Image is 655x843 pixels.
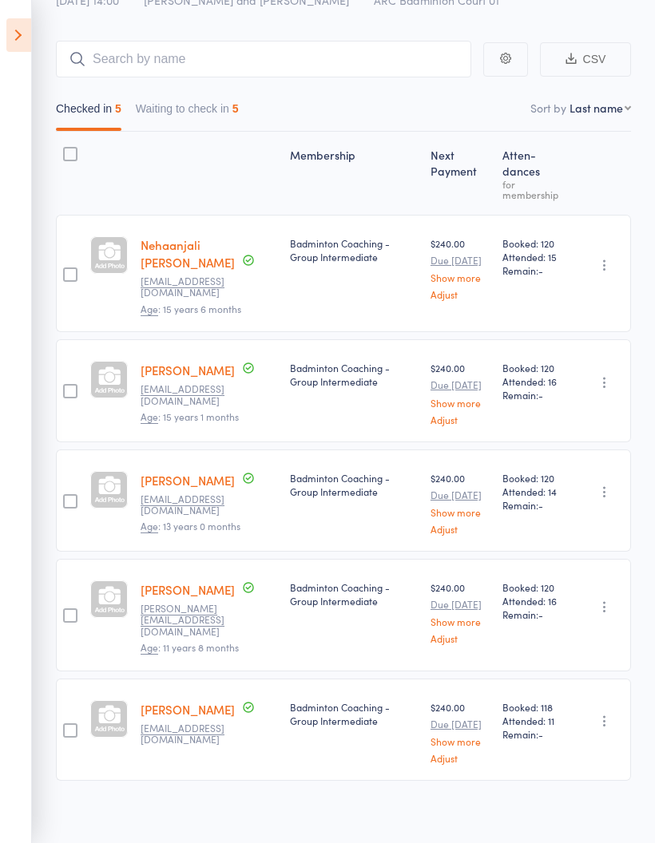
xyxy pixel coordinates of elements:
[431,471,490,534] div: $240.00
[502,714,566,727] span: Attended: 11
[502,263,566,277] span: Remain:
[290,361,418,388] div: Badminton Coaching - Group Intermediate
[141,603,244,637] small: venkat.mylapuram@gmail.com
[502,580,566,594] span: Booked: 120
[502,594,566,608] span: Attended: 16
[136,94,239,131] button: Waiting to check in5
[502,250,566,263] span: Attended: 15
[141,722,244,746] small: Vidhia001@gmail.com
[538,388,543,402] span: -
[431,616,490,627] a: Show more
[141,519,240,533] span: : 13 years 0 months
[502,361,566,374] span: Booked: 120
[502,485,566,498] span: Attended: 14
[431,289,490,299] a: Adjust
[141,275,244,299] small: basavendra@gmail.com
[496,139,573,208] div: Atten­dances
[56,41,471,77] input: Search by name
[502,700,566,714] span: Booked: 118
[431,753,490,763] a: Adjust
[431,272,490,283] a: Show more
[141,581,235,598] a: [PERSON_NAME]
[141,236,235,271] a: Nehaanjali [PERSON_NAME]
[431,361,490,424] div: $240.00
[530,100,566,116] label: Sort by
[56,94,121,131] button: Checked in5
[141,640,239,655] span: : 11 years 8 months
[431,236,490,299] div: $240.00
[431,580,490,643] div: $240.00
[431,718,490,730] small: Due [DATE]
[538,263,543,277] span: -
[141,701,235,718] a: [PERSON_NAME]
[431,398,490,408] a: Show more
[538,727,543,741] span: -
[424,139,497,208] div: Next Payment
[141,302,241,316] span: : 15 years 6 months
[431,489,490,501] small: Due [DATE]
[502,179,566,200] div: for membership
[431,524,490,534] a: Adjust
[431,255,490,266] small: Due [DATE]
[431,379,490,390] small: Due [DATE]
[290,700,418,727] div: Badminton Coaching - Group Intermediate
[502,388,566,402] span: Remain:
[502,498,566,512] span: Remain:
[141,362,235,378] a: [PERSON_NAME]
[502,727,566,741] span: Remain:
[431,736,490,746] a: Show more
[431,507,490,517] a: Show more
[141,410,239,424] span: : 15 years 1 months
[502,374,566,388] span: Attended: 16
[141,383,244,406] small: kkiranreddy5@gmail.com
[115,102,121,115] div: 5
[431,633,490,643] a: Adjust
[538,608,543,621] span: -
[502,608,566,621] span: Remain:
[431,599,490,610] small: Due [DATE]
[141,493,244,516] small: kumaresand09@gmail.com
[290,471,418,498] div: Badminton Coaching - Group Intermediate
[502,236,566,250] span: Booked: 120
[570,100,623,116] div: Last name
[431,414,490,425] a: Adjust
[232,102,239,115] div: 5
[502,471,566,485] span: Booked: 120
[284,139,424,208] div: Membership
[290,580,418,608] div: Badminton Coaching - Group Intermediate
[141,472,235,489] a: [PERSON_NAME]
[540,42,631,77] button: CSV
[290,236,418,263] div: Badminton Coaching - Group Intermediate
[431,700,490,763] div: $240.00
[538,498,543,512] span: -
